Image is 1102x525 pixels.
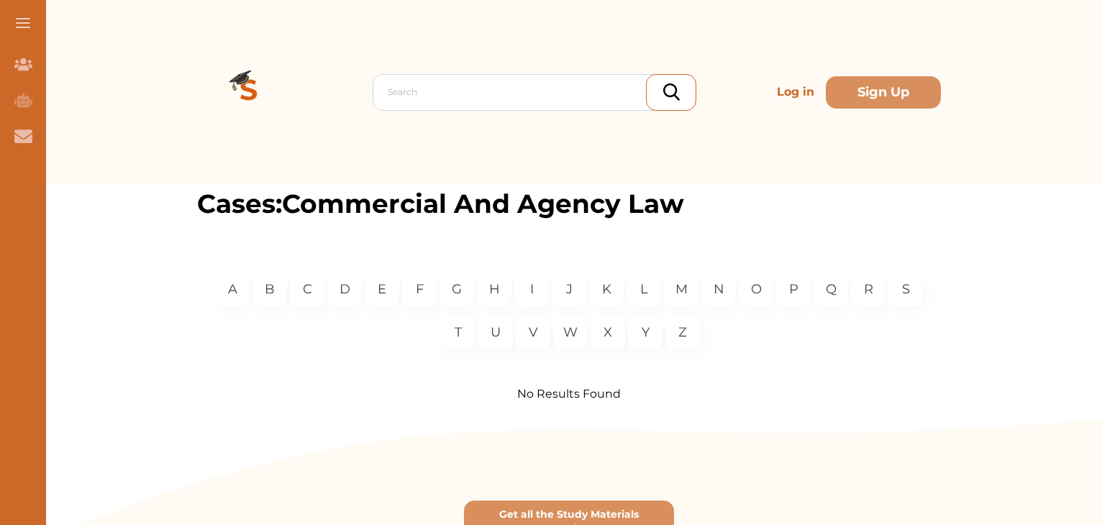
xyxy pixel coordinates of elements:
[303,280,312,299] p: C
[751,280,762,299] p: O
[640,280,648,299] p: L
[530,280,534,299] p: I
[675,280,688,299] p: M
[771,78,820,106] p: Log in
[604,323,612,342] p: X
[714,280,724,299] p: N
[197,184,941,223] p: Cases: Commercial And Agency Law
[452,280,462,299] p: G
[265,280,275,299] p: B
[529,323,538,342] p: V
[642,323,650,342] p: Y
[678,323,687,342] p: Z
[826,280,837,299] p: Q
[902,280,910,299] p: S
[826,76,941,109] button: Sign Up
[197,40,301,144] img: Logo
[563,323,578,342] p: W
[489,280,500,299] p: H
[491,323,501,342] p: U
[663,83,680,101] img: search_icon
[340,280,350,299] p: D
[416,280,424,299] p: F
[378,280,386,299] p: E
[566,280,573,299] p: J
[789,280,798,299] p: P
[228,280,237,299] p: A
[197,385,941,403] p: No Results Found
[602,280,611,299] p: K
[455,323,462,342] p: T
[864,280,873,299] p: R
